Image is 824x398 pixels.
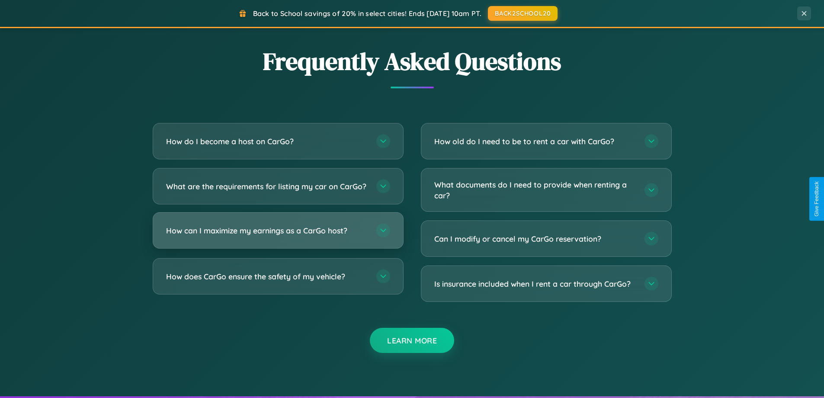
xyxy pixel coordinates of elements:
h2: Frequently Asked Questions [153,45,672,78]
h3: How old do I need to be to rent a car with CarGo? [434,136,636,147]
h3: Can I modify or cancel my CarGo reservation? [434,233,636,244]
h3: What are the requirements for listing my car on CarGo? [166,181,368,192]
span: Back to School savings of 20% in select cities! Ends [DATE] 10am PT. [253,9,481,18]
h3: How does CarGo ensure the safety of my vehicle? [166,271,368,282]
h3: Is insurance included when I rent a car through CarGo? [434,278,636,289]
h3: How can I maximize my earnings as a CarGo host? [166,225,368,236]
button: Learn More [370,328,454,353]
button: BACK2SCHOOL20 [488,6,558,21]
h3: How do I become a host on CarGo? [166,136,368,147]
div: Give Feedback [814,181,820,217]
h3: What documents do I need to provide when renting a car? [434,179,636,201]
